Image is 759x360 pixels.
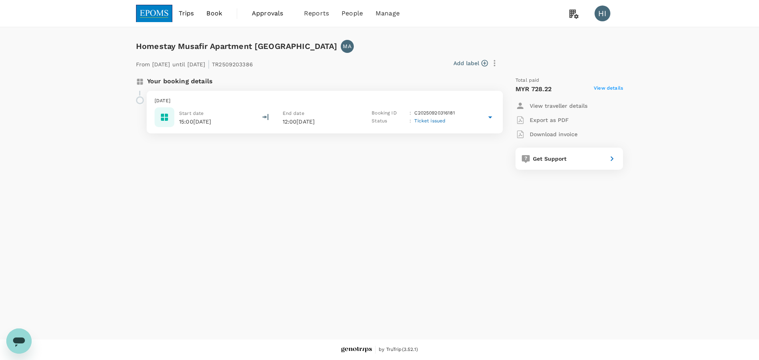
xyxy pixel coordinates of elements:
[594,84,623,94] span: View details
[372,117,406,125] p: Status
[372,109,406,117] p: Booking ID
[341,347,372,353] img: Genotrips - EPOMS
[515,113,569,127] button: Export as PDF
[179,9,194,18] span: Trips
[304,9,329,18] span: Reports
[530,130,578,138] p: Download invoice
[155,97,495,105] p: [DATE]
[530,116,569,124] p: Export as PDF
[206,9,222,18] span: Book
[136,56,253,70] p: From [DATE] until [DATE] TR2509203386
[410,117,411,125] p: :
[515,84,552,94] p: MYR 728.22
[147,77,213,86] p: Your booking details
[6,328,32,354] iframe: Button to launch messaging window
[410,109,411,117] p: :
[379,346,418,354] span: by TruTrip ( 3.52.1 )
[179,111,204,116] span: Start date
[453,59,488,67] button: Add label
[136,40,338,52] h6: Homestay Musafir Apartment [GEOGRAPHIC_DATA]
[283,118,358,126] p: 12:00[DATE]
[414,118,446,124] span: Ticket issued
[530,102,587,110] p: View traveller details
[343,42,351,50] p: MA
[533,156,567,162] span: Get Support
[595,6,610,21] div: HI
[376,9,400,18] span: Manage
[414,109,455,117] p: C20250920316181
[515,127,578,141] button: Download invoice
[515,77,540,84] span: Total paid
[515,99,587,113] button: View traveller details
[252,9,291,18] span: Approvals
[283,111,304,116] span: End date
[342,9,363,18] span: People
[179,118,211,126] p: 15:00[DATE]
[136,5,172,22] img: EPOMS SDN BHD
[208,58,210,69] span: |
